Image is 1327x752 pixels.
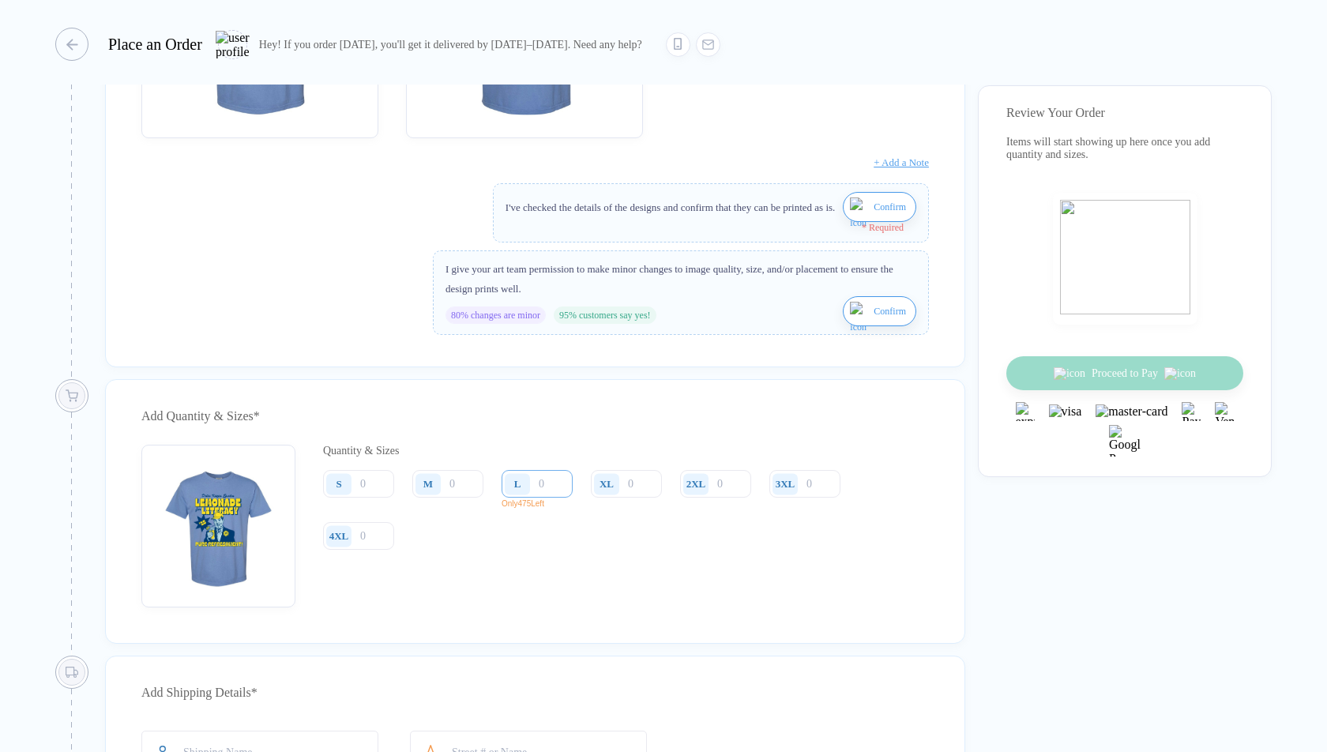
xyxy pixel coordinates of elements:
[554,306,656,324] div: 95% customers say yes!
[141,404,929,429] div: Add Quantity & Sizes
[850,302,870,340] img: icon
[874,194,906,220] span: Confirm
[874,150,929,175] button: + Add a Note
[1006,136,1243,161] div: Items will start showing up here once you add quantity and sizes.
[445,259,916,299] div: I give your art team permission to make minor changes to image quality, size, and/or placement to...
[686,478,706,491] div: 2XL
[506,222,904,234] div: * Required
[1109,425,1141,457] img: Google Pay
[776,478,795,491] div: 3XL
[216,31,250,58] img: user profile
[445,306,546,324] div: 80% changes are minor
[874,156,929,168] span: + Add a Note
[259,38,642,51] div: Hey! If you order [DATE], you'll get it delivered by [DATE]–[DATE]. Need any help?
[874,299,906,324] span: Confirm
[329,530,349,543] div: 4XL
[506,197,835,217] div: I've checked the details of the designs and confirm that they can be printed as is.
[1049,404,1082,419] img: visa
[149,453,288,591] img: 9ed1a814-c23c-4cf6-b506-7bcf8814b5b6_nt_front_1754992659574.jpg
[323,445,929,457] div: Quantity & Sizes
[600,478,614,491] div: XL
[843,192,916,222] button: iconConfirm
[1006,106,1243,120] div: Review Your Order
[141,680,929,705] div: Add Shipping Details
[514,478,521,491] div: L
[1215,402,1234,421] img: Venmo
[108,36,202,54] div: Place an Order
[336,478,341,491] div: S
[502,499,585,508] p: Only 475 Left
[843,296,916,326] button: iconConfirm
[1182,402,1201,421] img: Paypal
[850,197,870,235] img: icon
[1016,402,1035,421] img: express
[1096,404,1167,419] img: master-card
[1060,200,1190,314] img: shopping_bag.png
[423,478,433,491] div: M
